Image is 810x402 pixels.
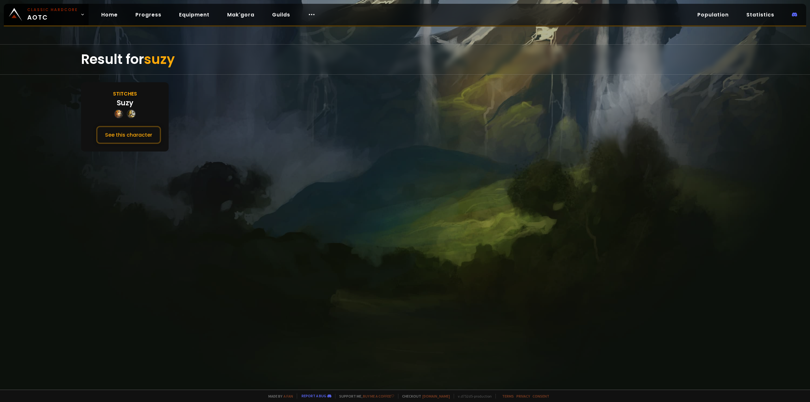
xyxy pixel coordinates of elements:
[741,8,779,21] a: Statistics
[692,8,734,21] a: Population
[113,90,137,98] div: Stitches
[283,394,293,399] a: a fan
[4,4,89,25] a: Classic HardcoreAOTC
[27,7,78,22] span: AOTC
[302,393,326,398] a: Report a bug
[144,50,175,69] span: suzy
[516,394,530,399] a: Privacy
[96,8,123,21] a: Home
[398,394,450,399] span: Checkout
[27,7,78,13] small: Classic Hardcore
[265,394,293,399] span: Made by
[96,126,161,144] button: See this character
[454,394,492,399] span: v. d752d5 - production
[502,394,514,399] a: Terms
[267,8,295,21] a: Guilds
[422,394,450,399] a: [DOMAIN_NAME]
[335,394,394,399] span: Support me,
[130,8,166,21] a: Progress
[222,8,259,21] a: Mak'gora
[363,394,394,399] a: Buy me a coffee
[174,8,215,21] a: Equipment
[81,45,729,74] div: Result for
[533,394,549,399] a: Consent
[117,98,133,108] div: Suzy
